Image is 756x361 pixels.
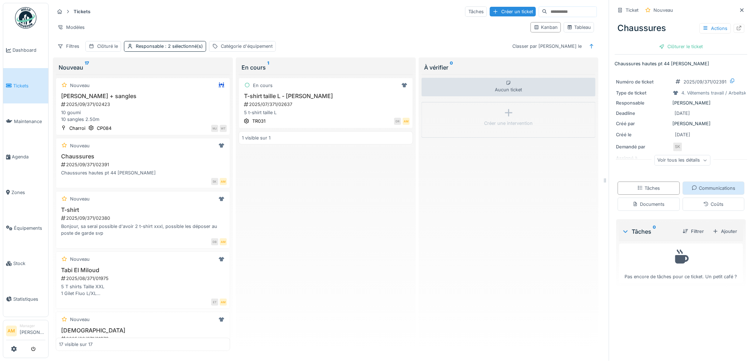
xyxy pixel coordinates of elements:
div: Demandé par [616,143,670,150]
li: AM [6,326,17,336]
div: Voir tous les détails [655,155,711,166]
span: Stock [13,260,45,267]
div: Nouveau [59,63,227,72]
div: [DATE] [675,131,691,138]
div: 2025/09/371/02391 [684,78,727,85]
div: Ticket [626,7,639,14]
a: Tickets [3,68,48,104]
a: Équipements [3,210,48,246]
h3: Chaussures [59,153,227,160]
div: DR [394,118,401,125]
div: 2025/08/371/01973 [60,335,227,342]
div: 5 T shirts Taille XXL 1 Gilet Fluo L/XL 1 chaussures de travail pointure 43 [59,283,227,297]
span: Zones [11,189,45,196]
div: Deadline [616,110,670,117]
div: Filtrer [680,227,707,236]
div: AM [403,118,410,125]
div: Responsable [616,100,670,106]
div: CP084 [97,125,111,132]
div: [PERSON_NAME] [616,100,746,106]
div: En cours [253,82,273,89]
div: Créer une intervention [484,120,533,127]
div: Tâches [637,185,660,192]
div: Classer par [PERSON_NAME] le [509,41,585,51]
div: 10 goumi 10 sangles 2.50m [59,109,227,123]
div: 17 visible sur 17 [59,341,93,348]
div: ET [211,299,218,306]
div: Nouveau [70,316,90,323]
div: Filtres [54,41,83,51]
div: Tableau [567,24,591,31]
div: WT [220,125,227,132]
div: 2025/07/371/02637 [243,101,410,108]
div: Coûts [703,201,723,208]
div: AM [220,238,227,245]
div: Créé le [616,131,670,138]
a: Agenda [3,139,48,175]
div: Clôturer le ticket [656,42,706,51]
div: Ajouter [710,227,740,236]
strong: Tickets [71,8,93,15]
div: Manager [20,323,45,329]
h3: T-shirt [59,207,227,213]
div: 1 visible sur 1 [242,134,270,141]
div: [PERSON_NAME] [616,120,746,127]
h3: T-shirt taille L - [PERSON_NAME] [242,93,410,100]
div: MJ [211,125,218,132]
div: Documents [633,201,665,208]
div: Kanban [534,24,558,31]
div: SK [211,178,218,185]
div: Clôturé le [97,43,118,50]
h3: [DEMOGRAPHIC_DATA] [59,327,227,334]
div: Actions [700,23,731,34]
div: 2025/09/371/02380 [60,215,227,222]
div: 5 t-shirt taille L [242,109,410,116]
div: À vérifier [424,63,593,72]
sup: 17 [85,63,89,72]
div: En cours [242,63,410,72]
span: Agenda [12,153,45,160]
div: Nouveau [70,195,90,202]
div: Communications [692,185,735,192]
div: 2025/09/371/02423 [60,101,227,108]
div: Chaussures [615,19,747,37]
div: Charroi [69,125,85,132]
sup: 0 [450,63,453,72]
span: Maintenance [14,118,45,125]
div: Pas encore de tâches pour ce ticket. Un petit café ? [624,247,738,280]
div: Type de ticket [616,90,670,96]
div: Tâches [465,6,487,17]
sup: 1 [267,63,269,72]
img: Badge_color-CXgf-gQk.svg [15,7,36,29]
a: Dashboard [3,32,48,68]
h3: [PERSON_NAME] + sangles [59,93,227,100]
span: Dashboard [13,47,45,54]
div: Créer un ticket [490,7,536,16]
span: Équipements [14,225,45,232]
div: 2025/09/371/02391 [60,161,227,168]
a: Stock [3,246,48,281]
div: Nouveau [70,256,90,263]
div: Modèles [54,22,88,32]
div: Responsable [136,43,203,50]
li: [PERSON_NAME] [20,323,45,339]
div: Nouveau [70,82,90,89]
span: : 2 sélectionné(s) [164,44,203,49]
div: AM [220,178,227,185]
div: Tâches [622,227,677,236]
div: [DATE] [675,110,690,117]
span: Statistiques [13,296,45,302]
div: Chaussures hautes pt 44 [PERSON_NAME] [59,169,227,176]
div: Bonjour, sa serai possible d'avoir 2 t-shirt xxxl, possible les déposer au poste de garde svp [59,223,227,237]
p: Chaussures hautes pt 44 [PERSON_NAME] [615,60,747,67]
span: Tickets [13,82,45,89]
a: AM Manager[PERSON_NAME] [6,323,45,340]
div: Catégorie d'équipement [221,43,273,50]
div: Créé par [616,120,670,127]
sup: 0 [653,227,656,236]
a: Statistiques [3,281,48,317]
div: Nouveau [70,142,90,149]
div: Nouveau [654,7,673,14]
div: AM [220,299,227,306]
div: DB [211,238,218,245]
